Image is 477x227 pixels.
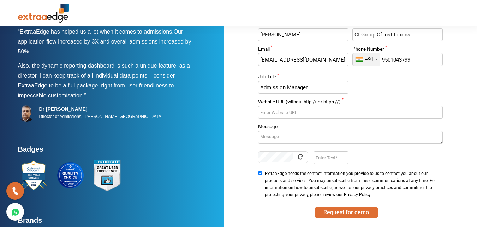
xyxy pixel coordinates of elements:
[18,73,175,98] span: I consider ExtraaEdge to be a full package, right from user friendliness to impeccable customisat...
[258,131,443,144] textarea: Message
[314,151,348,164] input: Enter Text
[352,53,443,66] input: Enter Phone Number
[258,81,348,94] input: Enter Job Title
[258,171,263,175] input: ExtraaEdge needs the contact information you provide to us to contact you about our products and ...
[258,74,348,81] label: Job Title
[18,63,190,79] span: Also, the dynamic reporting dashboard is such a unique feature, as a director, I can keep track o...
[315,207,378,218] button: SUBMIT
[39,106,163,112] h5: Dr [PERSON_NAME]
[258,28,348,41] input: Enter Full Name
[352,28,443,41] input: Enter Institute Name
[18,145,198,158] h4: Badges
[258,124,443,131] label: Message
[258,106,443,119] input: Enter Website URL
[352,47,443,53] label: Phone Number
[258,53,348,66] input: Enter Email
[258,100,443,106] label: Website URL (without http:// or https://)
[353,53,380,66] div: India (भारत): +91
[18,29,191,55] span: Our application flow increased by 3X and overall admissions increased by 50%.
[265,170,441,198] span: ExtraaEdge needs the contact information you provide to us to contact you about our products and ...
[365,56,374,63] div: +91
[39,112,163,121] p: Director of Admissions, [PERSON_NAME][GEOGRAPHIC_DATA]
[18,29,174,35] span: “ExtraaEdge has helped us a lot when it comes to admissions.
[258,47,348,53] label: Email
